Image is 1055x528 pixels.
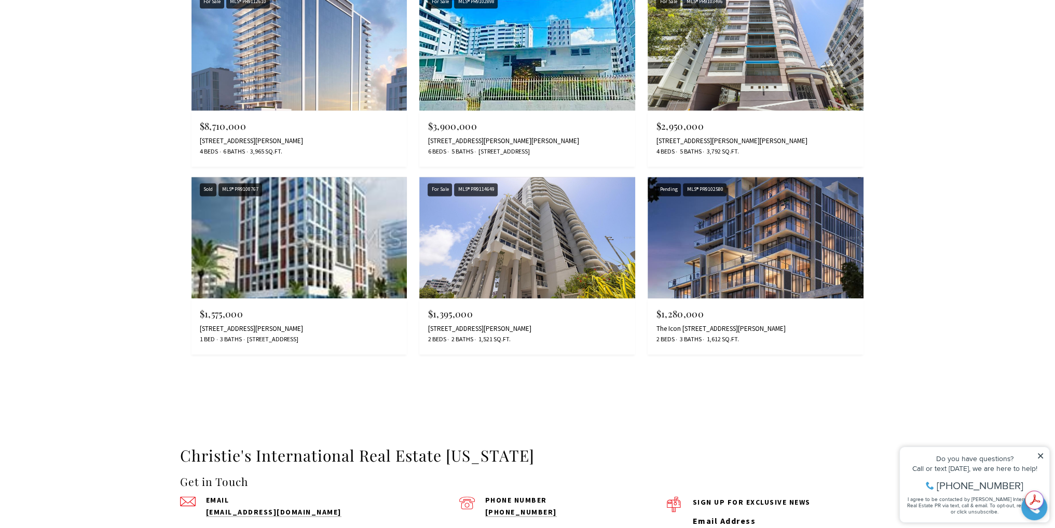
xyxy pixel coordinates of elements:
span: 6 Beds [428,147,446,156]
a: Pending Pending MLS® PR9102580 $1,280,000 The Icon [STREET_ADDRESS][PERSON_NAME] 2 Beds 3 Baths 1... [648,177,864,354]
span: $8,710,000 [200,120,246,132]
span: 1,612 Sq.Ft. [704,335,738,344]
div: Call or text [DATE], we are here to help! [11,33,150,40]
span: 3 Baths [217,335,242,344]
span: $3,900,000 [428,120,476,132]
div: The Icon [STREET_ADDRESS][PERSON_NAME] [656,325,855,333]
span: 2 Beds [656,335,674,344]
label: Email Address [693,515,874,528]
span: 3 Baths [677,335,701,344]
span: 6 Baths [221,147,245,156]
div: [STREET_ADDRESS][PERSON_NAME] [200,325,399,333]
div: MLS® PR9108767 [218,183,262,196]
a: For Sale For Sale MLS® PR9114649 $1,395,000 [STREET_ADDRESS][PERSON_NAME] 2 Beds 2 Baths 1,521 Sq... [419,177,635,354]
span: 2 Beds [428,335,446,344]
span: 2 Baths [448,335,473,344]
span: I agree to be contacted by [PERSON_NAME] International Real Estate PR via text, call & email. To ... [13,64,148,84]
span: $1,395,000 [428,308,472,320]
img: Sold [191,177,407,298]
span: 4 Beds [656,147,674,156]
div: Pending [656,183,681,196]
span: $2,950,000 [656,120,703,132]
span: [STREET_ADDRESS] [475,147,529,156]
p: Sign up for exclusive news [693,496,874,508]
div: MLS® PR9114649 [454,183,498,196]
div: [STREET_ADDRESS][PERSON_NAME] [428,325,627,333]
span: 1 Bed [200,335,215,344]
span: $1,575,000 [200,308,243,320]
div: Do you have questions? [11,23,150,31]
span: [STREET_ADDRESS] [244,335,298,344]
span: $1,280,000 [656,308,703,320]
h4: Get in Touch [180,474,667,490]
span: 5 Baths [448,147,473,156]
div: MLS® PR9102580 [683,183,727,196]
a: send an email to admin@cirepr.com [206,507,341,517]
p: Phone Number [485,496,667,504]
div: Sold [200,183,216,196]
span: 1,521 Sq.Ft. [475,335,510,344]
div: For Sale [428,183,452,196]
img: For Sale [419,177,635,298]
span: 5 Baths [677,147,701,156]
img: Pending [648,177,864,298]
div: [STREET_ADDRESS][PERSON_NAME][PERSON_NAME] [656,137,855,145]
div: [STREET_ADDRESS][PERSON_NAME][PERSON_NAME] [428,137,627,145]
h3: Christie's International Real Estate [US_STATE] [180,446,875,466]
a: call +18889218190 [485,507,557,517]
p: Email [206,496,388,504]
span: 3,792 Sq.Ft. [704,147,738,156]
span: 3,965 Sq.Ft. [248,147,282,156]
span: 4 Beds [200,147,218,156]
span: [PHONE_NUMBER] [43,49,129,59]
div: [STREET_ADDRESS][PERSON_NAME] [200,137,399,145]
a: Sold Sold MLS® PR9108767 $1,575,000 [STREET_ADDRESS][PERSON_NAME] 1 Bed 3 Baths [STREET_ADDRESS] [191,177,407,354]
